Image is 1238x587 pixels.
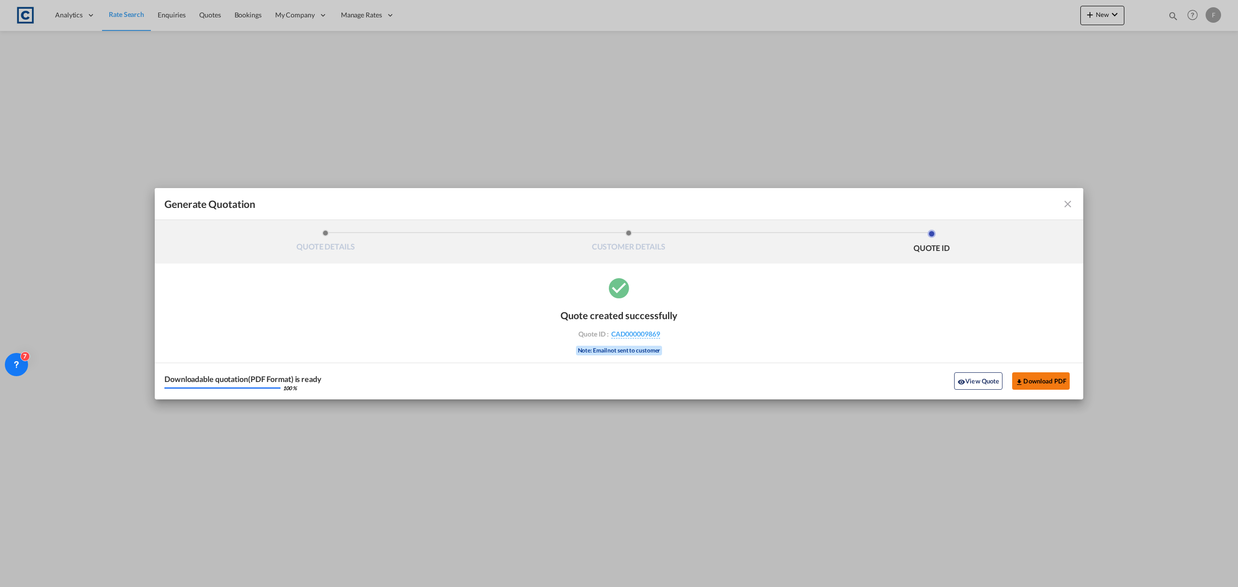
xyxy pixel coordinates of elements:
[1012,372,1070,390] button: Download PDF
[1016,378,1023,386] md-icon: icon-download
[954,372,1002,390] button: icon-eyeView Quote
[164,375,322,383] div: Downloadable quotation(PDF Format) is ready
[1062,198,1074,210] md-icon: icon-close fg-AAA8AD cursor m-0
[560,309,678,321] div: Quote created successfully
[155,188,1083,399] md-dialog: Generate QuotationQUOTE ...
[563,330,675,338] div: Quote ID :
[958,378,965,386] md-icon: icon-eye
[164,198,255,210] span: Generate Quotation
[780,230,1083,256] li: QUOTE ID
[174,230,477,256] li: QUOTE DETAILS
[576,346,663,355] div: Note: Email not sent to customer
[283,385,297,391] div: 100 %
[477,230,781,256] li: CUSTOMER DETAILS
[611,330,660,338] span: CAD000009869
[607,276,631,300] md-icon: icon-checkbox-marked-circle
